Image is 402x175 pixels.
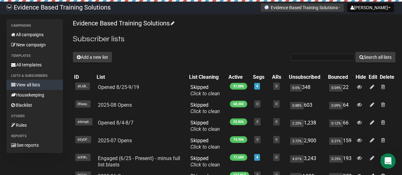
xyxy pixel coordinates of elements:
th: Delete: No sort applied, sorting is disabled [378,73,396,82]
a: See reports [6,140,63,150]
img: 6a635aadd5b086599a41eda90e0773ac [6,4,12,10]
span: 0.21% [329,138,343,145]
li: Reports [6,132,63,140]
div: Segs [253,74,264,80]
div: Bounced [328,74,348,80]
li: Others [6,112,63,120]
td: 193 [327,153,354,171]
a: 2025-08 Opens [98,102,132,108]
td: 66 [327,117,354,135]
div: ARs [272,74,281,80]
th: List: No sort applied, activate to apply an ascending sort [95,73,188,82]
a: New campaign [6,40,63,50]
div: Unsubscribed [289,74,320,80]
span: 0.25% [329,155,343,163]
span: Skipped [190,84,220,97]
td: 603 [288,99,327,117]
li: Lists & subscribers [6,72,63,80]
a: Click to clean [190,108,220,114]
span: 0.12% [329,120,343,127]
span: 0.09% [329,102,343,109]
h2: Subscriber lists [73,33,396,45]
span: s6mqd.. [75,118,92,125]
a: View all lists [6,80,63,90]
button: [PERSON_NAME] [347,3,394,12]
th: Segs: No sort applied, activate to apply an ascending sort [252,73,271,82]
a: All campaigns [6,30,63,40]
td: 1,238 [288,117,327,135]
div: Active [228,74,245,80]
div: Edit [369,74,377,80]
a: Opened 8/25-9/19 [98,84,139,90]
span: 77,684 [230,154,247,161]
a: Click to clean [190,162,220,168]
button: Search all lists [355,52,396,63]
a: 0 [276,120,277,124]
a: 0 [256,120,258,124]
th: Hide: No sort applied, sorting is disabled [354,73,367,82]
span: 74,956 [230,136,247,143]
span: Skipped [190,138,220,150]
td: 348 [288,82,327,99]
span: 3.72% [290,138,304,145]
div: Open Intercom Messenger [380,153,396,169]
span: 53,826 [230,118,247,125]
span: Skipped [190,155,220,168]
span: 6SyDF.. [75,136,91,143]
li: Templates [6,52,63,60]
th: Unsubscribed: No sort applied, activate to apply an ascending sort [288,73,327,82]
a: Click to clean [190,126,220,132]
span: 4.01% [290,155,304,163]
a: Click to clean [190,91,220,97]
div: List [97,74,181,80]
div: ID [74,74,94,80]
a: Rules [6,120,63,130]
td: 64 [327,99,354,117]
div: Hide [356,74,366,80]
a: Blacklist [6,100,63,110]
div: List Cleaning [189,74,221,80]
span: 0.04% [329,84,343,91]
span: 6iX9h.. [75,154,91,161]
a: 2025-07 Opens [98,138,132,144]
th: ID: No sort applied, sorting is disabled [73,73,95,82]
span: 0.88% [290,102,304,109]
span: Skipped [190,120,220,132]
td: 2,900 [288,135,327,153]
td: 3,243 [288,153,327,171]
span: 2.25% [290,120,304,127]
a: 0 [276,155,277,159]
button: Add a new list [73,52,112,63]
span: 0.6% [290,84,302,91]
button: Evidence Based Training Solutions [261,3,344,12]
a: 4 [256,155,258,159]
img: favicons [264,5,269,10]
a: 0 [276,102,277,106]
a: Click to clean [190,144,220,150]
th: ARs: No sort applied, activate to apply an ascending sort [271,73,288,82]
span: Skipped [190,102,220,114]
th: Active: No sort applied, activate to apply an ascending sort [227,73,252,82]
a: 0 [276,84,277,88]
span: 68,202 [230,101,247,107]
a: Evidence Based Training Solutions [73,19,174,27]
div: Delete [380,74,394,80]
td: 159 [327,135,354,153]
span: 57,886 [230,83,247,90]
a: 0 [256,102,258,106]
span: xlL68.. [75,83,90,90]
a: Opened 8/4-8/7 [98,120,133,126]
li: Campaigns [6,22,63,30]
a: 0 [256,138,258,142]
a: Engaged (6/25 - Present) - minus full list blasts [98,155,180,168]
a: All templates [6,60,63,70]
th: Edit: No sort applied, sorting is disabled [367,73,378,82]
span: 0fawy.. [75,100,91,108]
a: 0 [276,138,277,142]
a: 4 [256,84,258,88]
a: Housekeeping [6,90,63,100]
td: 22 [327,82,354,99]
th: List Cleaning: No sort applied, activate to apply an ascending sort [188,73,227,82]
th: Bounced: No sort applied, activate to apply an ascending sort [327,73,354,82]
